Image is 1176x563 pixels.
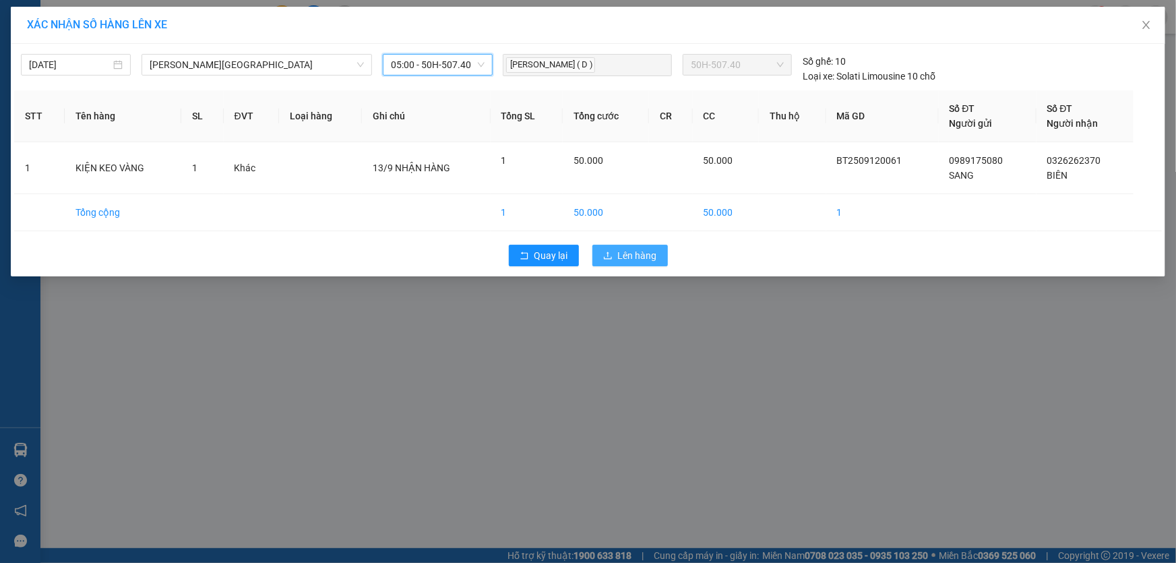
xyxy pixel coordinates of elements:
[391,55,485,75] span: 05:00 - 50H-507.40
[509,245,579,266] button: rollbackQuay lại
[506,57,595,73] span: [PERSON_NAME] ( D )
[693,194,759,231] td: 50.000
[520,251,529,262] span: rollback
[65,90,181,142] th: Tên hàng
[150,55,364,75] span: Hồ Chí Minh - Lộc Ninh
[1047,155,1101,166] span: 0326262370
[704,155,733,166] span: 50.000
[1047,118,1098,129] span: Người nhận
[803,69,935,84] div: Solati Limousine 10 chỗ
[603,251,613,262] span: upload
[618,248,657,263] span: Lên hàng
[759,90,826,142] th: Thu hộ
[362,90,490,142] th: Ghi chú
[14,142,65,194] td: 1
[501,155,507,166] span: 1
[1141,20,1152,30] span: close
[837,155,902,166] span: BT2509120061
[826,194,939,231] td: 1
[192,162,197,173] span: 1
[950,103,975,114] span: Số ĐT
[279,90,362,142] th: Loại hàng
[950,118,993,129] span: Người gửi
[65,194,181,231] td: Tổng cộng
[691,55,784,75] span: 50H-507.40
[534,248,568,263] span: Quay lại
[803,54,833,69] span: Số ghế:
[181,90,223,142] th: SL
[491,194,563,231] td: 1
[950,155,1003,166] span: 0989175080
[950,170,974,181] span: SANG
[1047,170,1068,181] span: BIÊN
[29,57,111,72] input: 13/09/2025
[1127,7,1165,45] button: Close
[826,90,939,142] th: Mã GD
[14,90,65,142] th: STT
[803,54,846,69] div: 10
[373,162,450,173] span: 13/9 NHẬN HÀNG
[27,18,167,31] span: XÁC NHẬN SỐ HÀNG LÊN XE
[592,245,668,266] button: uploadLên hàng
[224,142,280,194] td: Khác
[563,194,649,231] td: 50.000
[574,155,603,166] span: 50.000
[491,90,563,142] th: Tổng SL
[803,69,834,84] span: Loại xe:
[649,90,693,142] th: CR
[1047,103,1073,114] span: Số ĐT
[357,61,365,69] span: down
[563,90,649,142] th: Tổng cước
[224,90,280,142] th: ĐVT
[65,142,181,194] td: KIỆN KEO VÀNG
[693,90,759,142] th: CC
